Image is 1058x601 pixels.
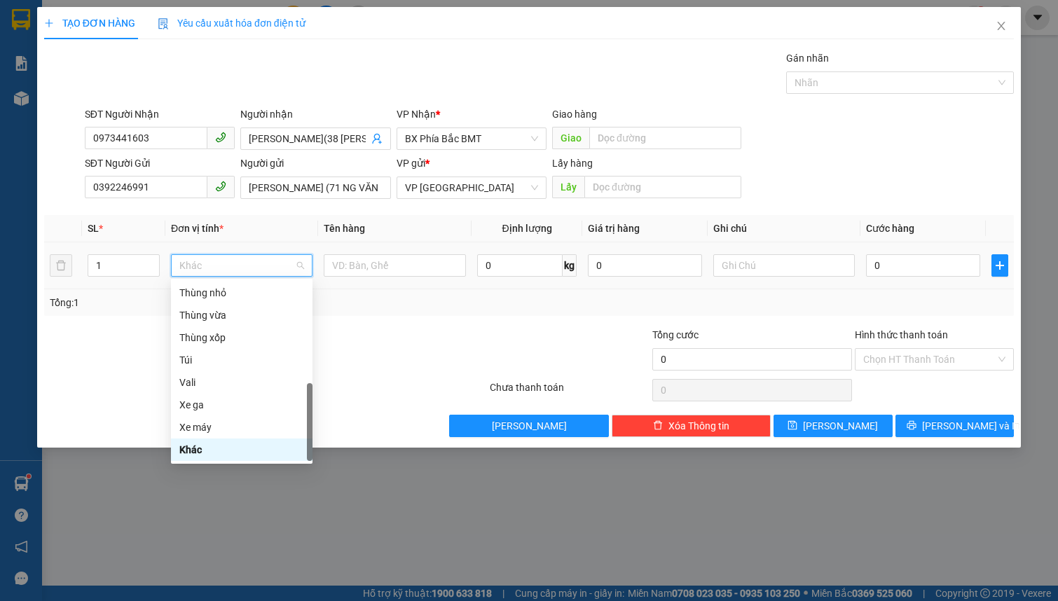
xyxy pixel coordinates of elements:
[12,79,154,99] div: 0912278772
[492,418,567,434] span: [PERSON_NAME]
[85,106,235,122] div: SĐT Người Nhận
[88,223,99,234] span: SL
[371,133,383,144] span: user-add
[907,420,916,431] span: printer
[992,260,1008,271] span: plus
[612,415,771,437] button: deleteXóa Thông tin
[179,255,304,276] span: Khác
[786,53,829,64] label: Gán nhãn
[397,156,547,171] div: VP gửi
[171,394,312,416] div: Xe ga
[405,177,538,198] span: VP Đà Lạt
[171,223,224,234] span: Đơn vị tính
[584,176,741,198] input: Dọc đường
[589,127,741,149] input: Dọc đường
[179,442,304,457] div: Khác
[215,181,226,192] span: phone
[996,20,1007,32] span: close
[653,420,663,431] span: delete
[774,415,893,437] button: save[PERSON_NAME]
[713,254,855,277] input: Ghi Chú
[171,416,312,438] div: Xe máy
[405,128,538,149] span: BX Phía Bắc BMT
[179,352,304,368] div: Túi
[50,295,409,310] div: Tổng: 1
[179,397,304,413] div: Xe ga
[397,109,436,120] span: VP Nhận
[708,215,860,242] th: Ghi chú
[552,109,597,120] span: Giao hàng
[171,349,312,371] div: Túi
[12,46,154,79] div: [PERSON_NAME] ( 41b kHE SANH )
[158,18,169,29] img: icon
[50,254,72,277] button: delete
[240,106,390,122] div: Người nhận
[171,282,312,304] div: Thùng nhỏ
[922,418,1020,434] span: [PERSON_NAME] và In
[164,73,184,88] span: DĐ:
[803,418,878,434] span: [PERSON_NAME]
[179,330,304,345] div: Thùng xốp
[588,223,640,234] span: Giá trị hàng
[85,156,235,171] div: SĐT Người Gửi
[171,371,312,394] div: Vali
[164,29,277,46] div: THÀNH
[668,418,729,434] span: Xóa Thông tin
[164,12,277,29] div: Km92
[895,415,1015,437] button: printer[PERSON_NAME] và In
[240,156,390,171] div: Người gửi
[184,65,240,90] span: KM82
[164,46,277,65] div: 0346888246
[991,254,1008,277] button: plus
[552,158,593,169] span: Lấy hàng
[324,254,465,277] input: VD: Bàn, Ghế
[855,329,948,340] label: Hình thức thanh toán
[866,223,914,234] span: Cước hàng
[179,308,304,323] div: Thùng vừa
[652,329,699,340] span: Tổng cước
[982,7,1021,46] button: Close
[171,438,312,461] div: Khác
[788,420,797,431] span: save
[215,132,226,143] span: phone
[488,380,650,404] div: Chưa thanh toán
[171,326,312,349] div: Thùng xốp
[502,223,551,234] span: Định lượng
[563,254,577,277] span: kg
[171,304,312,326] div: Thùng vừa
[449,415,608,437] button: [PERSON_NAME]
[588,254,702,277] input: 0
[158,18,305,29] span: Yêu cầu xuất hóa đơn điện tử
[44,18,54,28] span: plus
[324,223,365,234] span: Tên hàng
[552,176,584,198] span: Lấy
[12,13,34,28] span: Gửi:
[164,13,198,28] span: Nhận:
[12,12,154,46] div: VP [GEOGRAPHIC_DATA]
[179,285,304,300] div: Thùng nhỏ
[179,420,304,435] div: Xe máy
[179,375,304,390] div: Vali
[44,18,135,29] span: TẠO ĐƠN HÀNG
[552,127,589,149] span: Giao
